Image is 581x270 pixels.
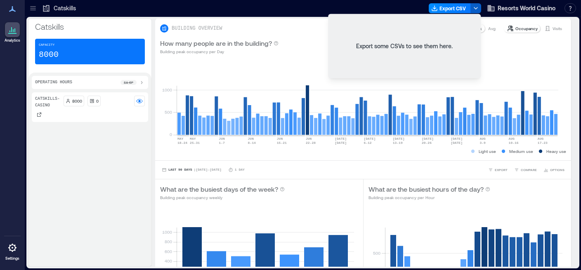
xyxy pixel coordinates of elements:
button: Last 90 Days |[DATE]-[DATE] [160,166,223,174]
text: [DATE] [335,137,347,141]
p: 0 [96,98,99,104]
text: MAY [177,137,184,141]
div: Export some CSVs to see them here. [330,16,479,77]
text: 15-21 [277,141,287,145]
button: COMPARE [513,166,538,174]
tspan: 500 [165,110,172,115]
text: MAY [190,137,196,141]
p: Settings [5,256,19,261]
p: What are the busiest hours of the day? [368,184,484,194]
text: [DATE] [393,137,405,141]
p: 8000 [72,98,82,104]
p: Light use [479,148,496,155]
text: JUN [306,137,312,141]
text: 17-23 [538,141,548,145]
p: Occupancy [515,25,538,32]
text: [DATE] [451,137,463,141]
button: EXPORT [487,166,509,174]
button: OPTIONS [542,166,566,174]
text: AUG [538,137,544,141]
text: 10-16 [509,141,519,145]
text: [DATE] [335,141,347,145]
button: Resorts World Casino [484,2,558,15]
text: 25-31 [190,141,200,145]
tspan: 0 [170,132,172,137]
text: 6-12 [364,141,371,145]
a: Analytics [2,20,23,45]
text: 3-9 [479,141,486,145]
tspan: 1000 [162,230,172,235]
p: BUILDING OVERVIEW [172,25,222,32]
text: JUN [277,137,283,141]
text: [DATE] [364,137,376,141]
p: What are the busiest days of the week? [160,184,278,194]
p: How many people are in the building? [160,38,272,48]
text: 18-24 [177,141,187,145]
text: 13-19 [393,141,403,145]
a: Settings [2,238,22,263]
text: [DATE] [451,141,463,145]
text: AUG [509,137,515,141]
text: AUG [479,137,486,141]
text: 8-14 [248,141,256,145]
p: 8a - 6p [124,80,133,85]
p: Catskills [35,21,145,32]
tspan: 500 [373,251,380,256]
p: Avg [488,25,496,32]
p: Medium use [509,148,533,155]
span: EXPORT [495,167,508,172]
p: 8000 [39,49,59,61]
p: Building peak occupancy per Day [160,48,279,55]
p: Operating Hours [35,79,72,86]
text: 1-7 [219,141,225,145]
button: Export CSV [429,3,471,13]
p: 1 Day [235,167,245,172]
text: JUN [248,137,254,141]
p: Visits [553,25,562,32]
p: Analytics [5,38,20,43]
text: 22-28 [306,141,316,145]
p: Capacity [39,42,54,47]
tspan: 400 [165,258,172,263]
p: Heavy use [546,148,566,155]
text: 20-26 [422,141,432,145]
p: Building peak occupancy weekly [160,194,285,201]
span: COMPARE [521,167,537,172]
tspan: 600 [165,249,172,254]
span: Resorts World Casino [498,4,555,12]
tspan: 800 [165,239,172,244]
span: OPTIONS [550,167,564,172]
text: [DATE] [422,137,434,141]
text: JUN [219,137,225,141]
p: Catskills [54,4,76,12]
p: Building peak occupancy per Hour [368,194,490,201]
tspan: 1000 [162,87,172,92]
p: Catskills- Casino [35,96,60,109]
